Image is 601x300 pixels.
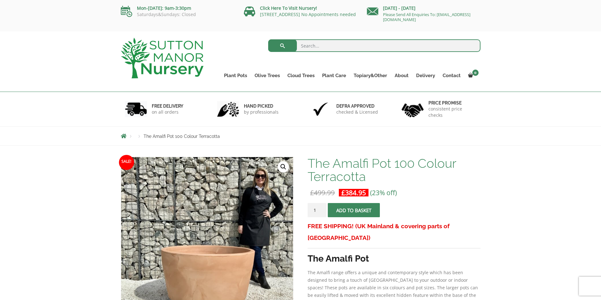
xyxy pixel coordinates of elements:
[260,5,317,11] a: Click Here To Visit Nursery!
[308,253,369,264] strong: The Amalfi Pot
[278,161,289,173] a: View full-screen image gallery
[244,103,279,109] h6: hand picked
[152,103,183,109] h6: FREE DELIVERY
[336,109,378,115] p: checked & Licensed
[152,109,183,115] p: on all orders
[268,39,480,52] input: Search...
[318,71,350,80] a: Plant Care
[328,203,380,217] button: Add to basket
[244,109,279,115] p: by professionals
[284,71,318,80] a: Cloud Trees
[310,188,314,197] span: £
[383,12,470,22] a: Please Send All Enquiries To: [EMAIL_ADDRESS][DOMAIN_NAME]
[121,38,203,78] img: logo
[464,71,480,80] a: 0
[251,71,284,80] a: Olive Trees
[341,188,366,197] bdi: 384.95
[144,134,220,139] span: The Amalfi Pot 100 Colour Terracotta
[439,71,464,80] a: Contact
[308,157,480,183] h1: The Amalfi Pot 100 Colour Terracotta
[310,188,335,197] bdi: 499.99
[309,101,332,117] img: 3.jpg
[367,4,480,12] p: [DATE] - [DATE]
[119,155,134,170] span: Sale!
[220,71,251,80] a: Plant Pots
[370,188,397,197] span: (23% off)
[412,71,439,80] a: Delivery
[341,188,345,197] span: £
[125,101,147,117] img: 1.jpg
[217,101,239,117] img: 2.jpg
[260,11,356,17] a: [STREET_ADDRESS] No Appointments needed
[121,12,234,17] p: Saturdays&Sundays: Closed
[308,220,480,244] h3: FREE SHIPPING! (UK Mainland & covering parts of [GEOGRAPHIC_DATA])
[472,70,479,76] span: 0
[308,203,327,217] input: Product quantity
[121,133,480,139] nav: Breadcrumbs
[121,4,234,12] p: Mon-[DATE]: 9am-3:30pm
[336,103,378,109] h6: Defra approved
[428,106,476,118] p: consistent price checks
[428,100,476,106] h6: Price promise
[350,71,391,80] a: Topiary&Other
[402,99,424,119] img: 4.jpg
[391,71,412,80] a: About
